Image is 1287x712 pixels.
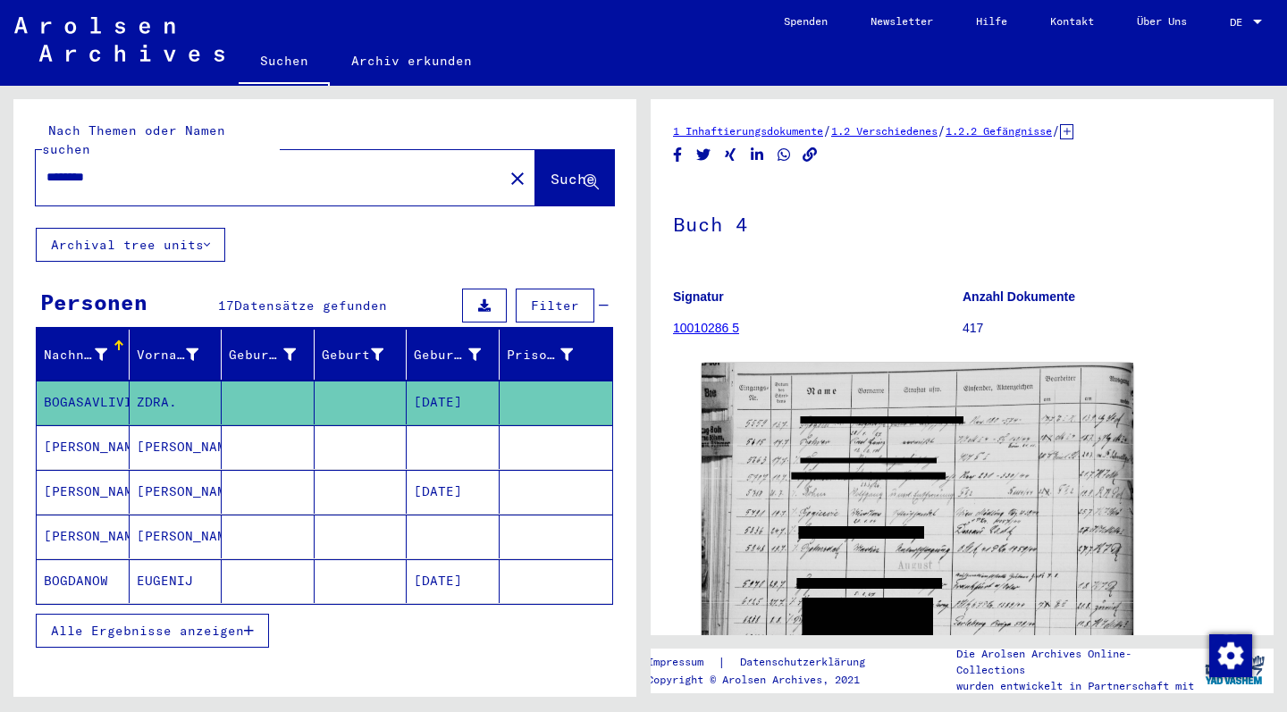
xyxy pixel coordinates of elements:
img: Zustimmung ändern [1209,634,1252,677]
mat-header-cell: Vorname [130,330,223,380]
p: Die Arolsen Archives Online-Collections [956,646,1196,678]
mat-cell: [PERSON_NAME] [130,515,223,558]
div: Personen [40,286,147,318]
a: 10010286 5 [673,321,739,335]
span: DE [1230,16,1249,29]
mat-header-cell: Geburtsname [222,330,315,380]
div: Geburtsname [229,340,318,369]
button: Share on Xing [721,144,740,166]
span: 17 [218,297,234,314]
img: Arolsen_neg.svg [14,17,224,62]
a: Datenschutzerklärung [726,653,887,672]
div: Geburtsname [229,346,296,364]
mat-header-cell: Nachname [37,330,130,380]
button: Alle Ergebnisse anzeigen [36,614,269,648]
a: Archiv erkunden [330,39,493,82]
a: 1 Inhaftierungsdokumente [673,124,823,138]
mat-cell: [DATE] [407,470,500,514]
div: Geburtsdatum [414,340,503,369]
span: Filter [531,297,579,314]
span: Alle Ergebnisse anzeigen [51,623,244,639]
mat-icon: close [507,168,528,189]
mat-cell: BOGASAVLIVIC [37,381,130,424]
mat-cell: [PERSON_NAME] [37,470,130,514]
button: Copy link [801,144,820,166]
mat-header-cell: Geburtsdatum [407,330,500,380]
div: Prisoner # [507,340,596,369]
mat-cell: [PERSON_NAME] [37,425,130,469]
mat-cell: ZDRA. [130,381,223,424]
p: 417 [963,319,1251,338]
mat-cell: EUGENIJ [130,559,223,603]
p: wurden entwickelt in Partnerschaft mit [956,678,1196,694]
a: 1.2.2 Gefängnisse [946,124,1052,138]
span: Datensätze gefunden [234,297,387,314]
button: Clear [500,160,535,196]
div: | [647,653,887,672]
h1: Buch 4 [673,183,1251,262]
div: Prisoner # [507,346,574,364]
div: Zustimmung ändern [1208,633,1251,676]
div: Geburt‏ [322,346,384,364]
div: Vorname [137,340,222,369]
mat-cell: [PERSON_NAME] [130,425,223,469]
a: Impressum [647,653,718,672]
div: Nachname [44,346,107,364]
a: Suchen [239,39,330,86]
img: yv_logo.png [1201,648,1268,692]
div: Geburt‏ [322,340,407,369]
button: Share on Facebook [669,144,687,166]
mat-cell: BOGDANOW [37,559,130,603]
div: Geburtsdatum [414,346,481,364]
span: Suche [551,170,595,188]
span: / [1052,122,1060,138]
div: Vorname [137,346,199,364]
button: Share on WhatsApp [775,144,794,166]
div: Nachname [44,340,130,369]
mat-cell: [PERSON_NAME] [130,470,223,514]
mat-cell: [PERSON_NAME] [37,515,130,558]
mat-cell: [DATE] [407,559,500,603]
button: Share on Twitter [694,144,713,166]
mat-header-cell: Prisoner # [500,330,613,380]
mat-cell: [DATE] [407,381,500,424]
mat-header-cell: Geburt‏ [315,330,408,380]
span: / [823,122,831,138]
b: Signatur [673,289,724,304]
span: / [938,122,946,138]
button: Suche [535,150,614,205]
a: 1.2 Verschiedenes [831,124,938,138]
b: Anzahl Dokumente [963,289,1075,304]
p: Copyright © Arolsen Archives, 2021 [647,672,887,688]
button: Share on LinkedIn [748,144,767,166]
mat-label: Nach Themen oder Namen suchen [42,122,225,157]
button: Archival tree units [36,228,225,262]
button: Filter [516,289,594,322]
